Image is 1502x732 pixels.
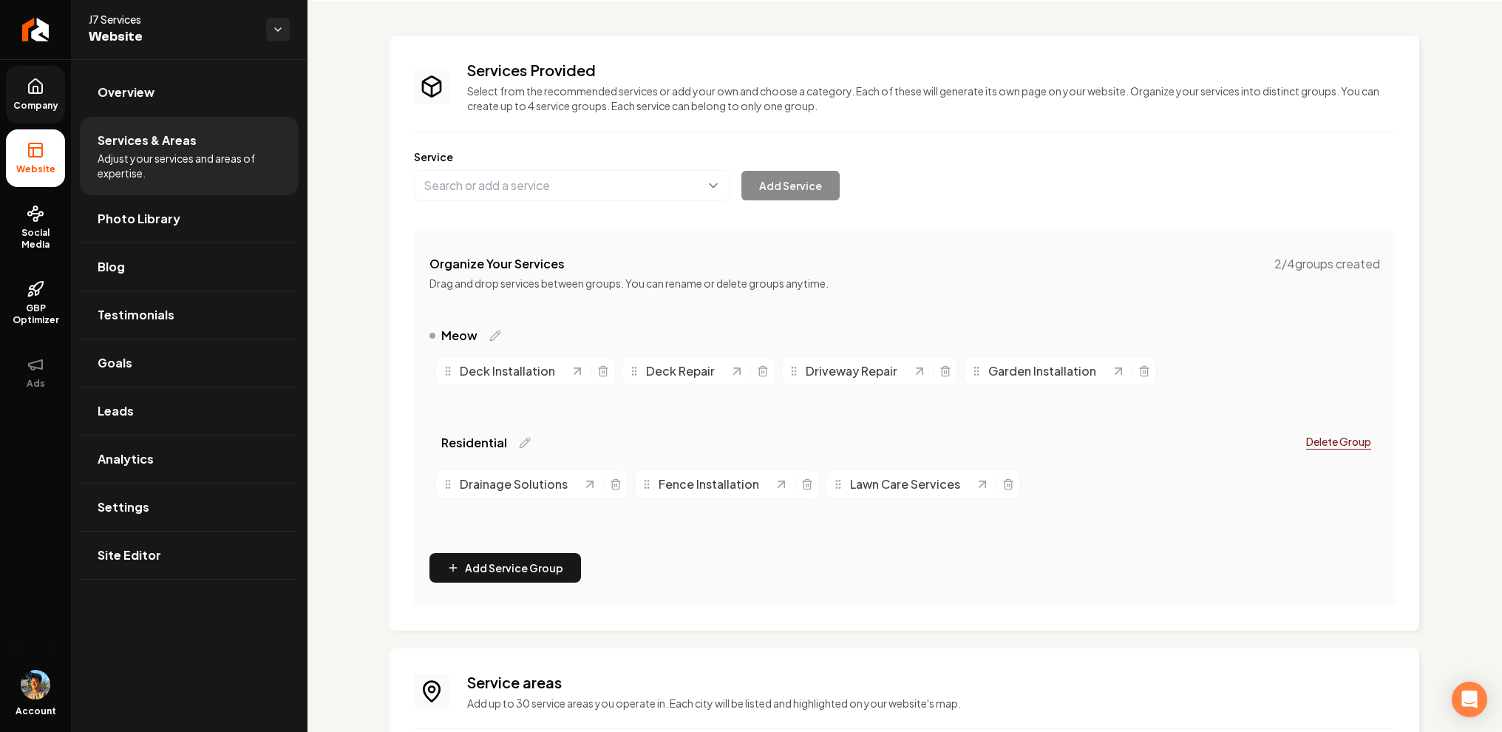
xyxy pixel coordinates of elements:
span: Account [16,705,56,717]
button: Delete Group [1297,428,1380,455]
span: Fence Installation [659,475,759,493]
span: Website [10,163,61,175]
label: Service [414,149,1396,164]
span: Blog [98,258,125,276]
button: Ads [6,344,65,401]
p: Add up to 30 service areas you operate in. Each city will be listed and highlighted on your websi... [467,696,1396,711]
span: Garden Installation [988,362,1096,380]
span: J7 Services [89,12,254,27]
a: Social Media [6,193,65,262]
span: Services & Areas [98,132,197,149]
a: Overview [80,69,299,116]
div: Fence Installation [641,475,774,493]
span: Photo Library [98,210,180,228]
div: Deck Installation [442,362,570,380]
button: Open user button [21,670,50,699]
button: Add Service Group [429,553,581,583]
span: Site Editor [98,546,161,564]
p: Select from the recommended services or add your own and choose a category. Each of these will ge... [467,84,1396,113]
a: GBP Optimizer [6,268,65,338]
p: Drag and drop services between groups. You can rename or delete groups anytime. [429,276,1380,291]
div: Driveway Repair [788,362,912,380]
div: Deck Repair [628,362,730,380]
span: Driveway Repair [806,362,897,380]
h3: Service areas [467,672,1396,693]
a: Photo Library [80,195,299,243]
span: Deck Repair [646,362,715,380]
span: 2 / 4 groups created [1274,255,1380,273]
span: Drainage Solutions [460,475,568,493]
span: Deck Installation [460,362,555,380]
h3: Services Provided [467,60,1396,81]
span: Goals [98,354,132,372]
div: Lawn Care Services [832,475,975,493]
img: Aditya Nair [21,670,50,699]
span: Testimonials [98,306,174,324]
div: Drainage Solutions [442,475,582,493]
span: Company [7,100,64,112]
span: Ads [21,378,51,390]
span: Overview [98,84,154,101]
span: Social Media [6,227,65,251]
span: Website [89,27,254,47]
div: Garden Installation [971,362,1111,380]
a: Company [6,66,65,123]
span: Lawn Care Services [850,475,960,493]
span: Settings [98,498,149,516]
span: Analytics [98,450,154,468]
a: Site Editor [80,532,299,579]
h4: Organize Your Services [429,255,565,273]
a: Blog [80,243,299,291]
div: Open Intercom Messenger [1452,682,1487,717]
a: Settings [80,484,299,531]
a: Analytics [80,436,299,483]
span: Residential [441,434,507,452]
a: Testimonials [80,291,299,339]
span: GBP Optimizer [6,302,65,326]
span: Meow [441,327,478,345]
p: Delete Group [1306,434,1371,449]
span: Adjust your services and areas of expertise. [98,151,281,180]
a: Goals [80,339,299,387]
a: Leads [80,387,299,435]
img: Rebolt Logo [22,18,50,41]
span: Leads [98,402,134,420]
